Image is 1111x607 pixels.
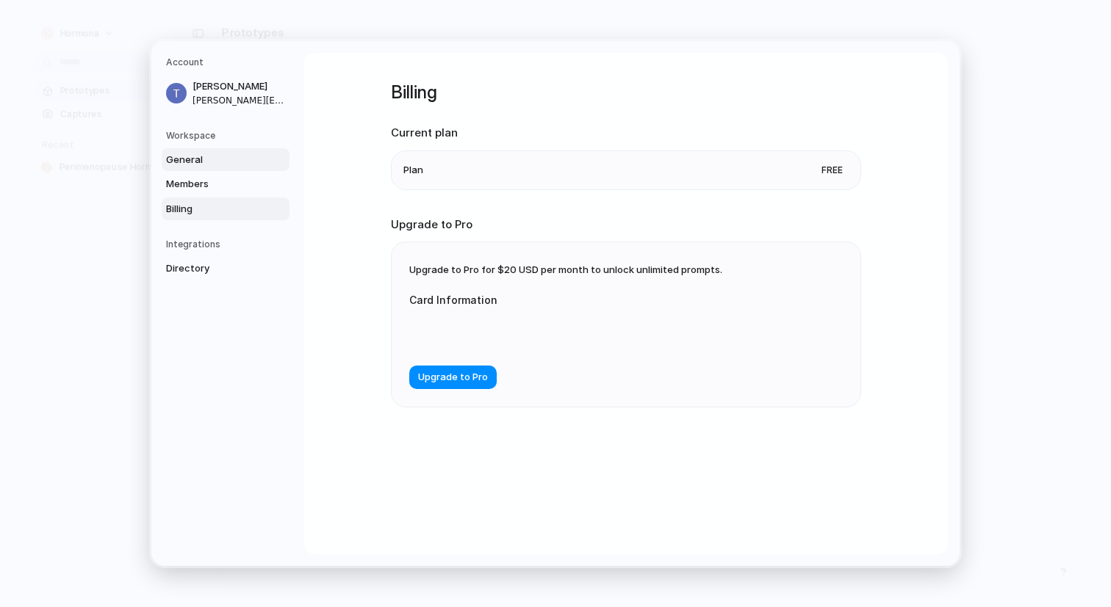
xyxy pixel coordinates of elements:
[391,217,861,233] h2: Upgrade to Pro
[166,238,290,251] h5: Integrations
[409,292,703,308] label: Card Information
[816,163,849,178] span: Free
[193,94,287,107] span: [PERSON_NAME][EMAIL_ADDRESS][DOMAIN_NAME]
[166,202,260,217] span: Billing
[166,177,260,192] span: Members
[162,148,290,172] a: General
[162,75,290,112] a: [PERSON_NAME][PERSON_NAME][EMAIL_ADDRESS][DOMAIN_NAME]
[421,325,691,339] iframe: Secure card payment input frame
[193,79,287,94] span: [PERSON_NAME]
[166,153,260,167] span: General
[409,263,722,275] span: Upgrade to Pro for $20 USD per month to unlock unlimited prompts.
[391,125,861,142] h2: Current plan
[166,56,290,69] h5: Account
[418,370,488,385] span: Upgrade to Pro
[166,129,290,142] h5: Workspace
[166,261,260,276] span: Directory
[162,257,290,280] a: Directory
[409,366,497,389] button: Upgrade to Pro
[403,163,423,178] span: Plan
[391,79,861,106] h1: Billing
[162,172,290,196] a: Members
[162,197,290,221] a: Billing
